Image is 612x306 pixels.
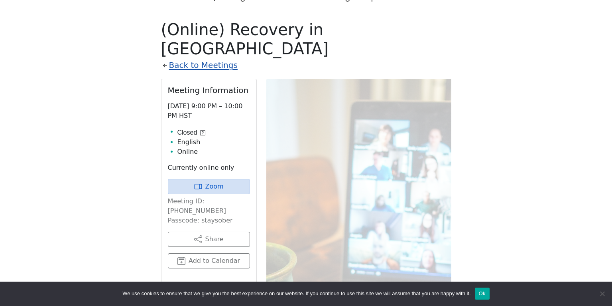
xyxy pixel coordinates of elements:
[177,137,250,147] li: English
[177,128,206,137] button: Closed
[177,128,197,137] span: Closed
[122,290,470,298] span: We use cookies to ensure that we give you the best experience on our website. If you continue to ...
[168,253,250,268] button: Add to Calendar
[161,20,451,58] h1: (Online) Recovery in [GEOGRAPHIC_DATA]
[168,101,250,121] p: [DATE] 9:00 PM – 10:00 PM HST
[177,147,250,157] li: Online
[168,85,250,95] h2: Meeting Information
[169,58,238,72] a: Back to Meetings
[168,197,250,225] p: Meeting ID: [PHONE_NUMBER] Passcode: staysober
[168,163,250,173] p: Currently online only
[168,179,250,194] a: Zoom
[475,288,490,300] button: Ok
[598,290,606,298] span: No
[168,232,250,247] button: Share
